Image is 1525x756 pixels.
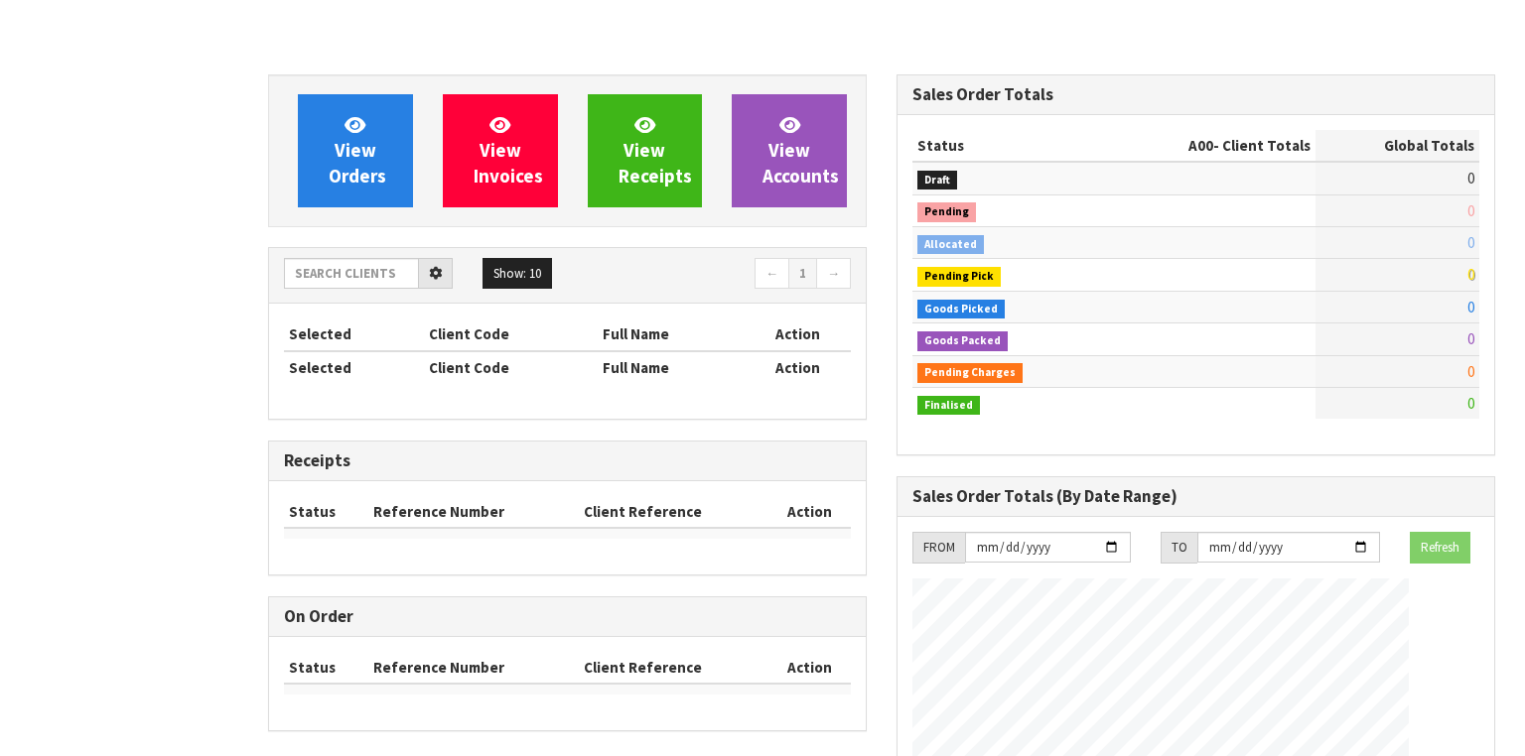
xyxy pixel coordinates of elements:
button: Refresh [1410,532,1470,564]
span: 0 [1467,233,1474,252]
th: Action [746,351,851,383]
th: Client Code [424,351,599,383]
span: 0 [1467,329,1474,348]
h3: Sales Order Totals (By Date Range) [912,487,1479,506]
th: Status [284,652,368,684]
a: 1 [788,258,817,290]
a: ViewReceipts [588,94,703,207]
span: Pending [917,202,976,222]
span: 0 [1467,394,1474,413]
span: Allocated [917,235,984,255]
span: 0 [1467,362,1474,381]
span: Draft [917,171,957,190]
th: Status [912,130,1100,162]
span: View Invoices [474,113,543,188]
th: Status [284,496,368,528]
th: Reference Number [368,496,579,528]
th: Client Reference [579,496,769,528]
div: FROM [912,532,965,564]
div: TO [1161,532,1197,564]
th: Client Code [424,318,599,350]
a: ViewInvoices [443,94,558,207]
span: A00 [1188,136,1213,155]
span: Pending Pick [917,267,1001,287]
span: Goods Picked [917,300,1005,319]
span: 0 [1467,265,1474,284]
span: View Receipts [619,113,692,188]
span: 0 [1467,298,1474,316]
th: Full Name [598,351,746,383]
th: Global Totals [1316,130,1479,162]
a: ViewAccounts [732,94,847,207]
input: Search clients [284,258,419,289]
span: 0 [1467,169,1474,188]
span: Finalised [917,396,980,416]
th: Action [746,318,851,350]
button: Show: 10 [483,258,552,290]
span: View Accounts [762,113,839,188]
th: Client Reference [579,652,769,684]
th: Selected [284,318,424,350]
h3: On Order [284,607,851,626]
a: ViewOrders [298,94,413,207]
th: Full Name [598,318,746,350]
h3: Receipts [284,451,851,470]
span: Pending Charges [917,363,1023,383]
span: Goods Packed [917,331,1008,351]
a: → [816,258,851,290]
th: Action [769,652,851,684]
th: Selected [284,351,424,383]
th: Reference Number [368,652,579,684]
nav: Page navigation [582,258,851,293]
a: ← [755,258,789,290]
th: Action [769,496,851,528]
th: - Client Totals [1100,130,1316,162]
span: 0 [1467,201,1474,220]
span: View Orders [329,113,386,188]
h3: Sales Order Totals [912,85,1479,104]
